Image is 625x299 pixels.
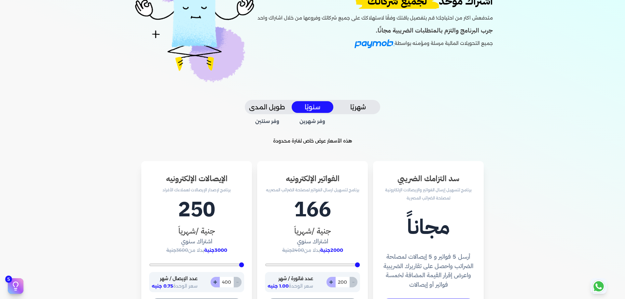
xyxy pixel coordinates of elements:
[265,194,360,225] h1: 166
[8,278,23,294] button: 5
[381,173,476,184] h3: سد التزامك الضريبي
[381,211,476,243] h1: مجاناً
[204,247,227,253] span: 3000جنية
[265,186,360,194] p: برنامج لتسهيل ارسال الفواتير لمصلحة الضرائب المصريه
[265,225,360,237] h3: جنية /شهرياَ
[265,237,360,246] h4: اشتراك سنوي
[149,237,244,246] h4: اشتراك سنوي
[291,118,334,125] span: وفر شهرين
[152,283,198,289] span: سعر الوحدة
[381,252,476,290] h4: أرسل 5 فواتير و 5 إيصالات لمصلحة الضرائب واحصل على تقاريرك الضريبية واعرض إقرار القيمة المضافة لخ...
[149,194,244,225] h1: 250
[257,9,493,22] p: متدفعش اكتر من احتياجك! قم بتفصيل باقتك وفقًا لاستهلاكك على جميع شركاتك وفروعها من خلال اشتراك واحد
[337,101,379,113] button: شهريًا
[265,173,360,184] h3: الفواتير الإلكترونيه
[152,283,173,289] span: 0.75 جنيه
[152,275,198,283] p: عدد الإيصال / شهر
[282,247,304,253] span: 2400جنية
[149,225,244,237] h3: جنية /شهرياَ
[211,277,220,287] button: +
[149,246,244,255] p: بدلا من
[395,40,493,46] span: جميع التحويلات المالية مرسلة ومؤمنه بواسطة
[268,275,313,283] p: عدد فاتورة / شهر
[149,173,244,184] h3: الإيصالات الإلكترونيه
[292,101,333,113] button: سنويًا
[335,277,350,287] input: 0
[246,118,289,125] span: وفر سنتين
[5,276,12,283] span: 5
[149,186,244,194] p: برنامج لإصدار الإيصالات لعملاءك الأفراد
[219,277,234,287] input: 0
[268,283,289,289] span: 1.00 جنيه
[268,283,313,289] span: سعر الوحدة
[326,277,336,287] button: +
[265,246,360,255] p: بدلا من
[320,247,343,253] span: 2000جنية
[257,26,493,35] h4: جرب البرنامج والتزم بالمتطلبات الضريبية مجانًا.
[246,101,288,113] button: طويل المدى
[68,137,557,145] p: هذه الأسعار عرض خاص لفترة محدودة
[166,247,188,253] span: 3600جنية
[381,186,476,202] p: برنامج لتسهيل إرسال الفواتير والإيصالات الإلكترونية لمصلحة الضرائب المصرية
